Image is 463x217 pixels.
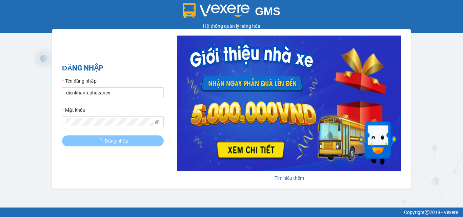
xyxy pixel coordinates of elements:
[62,135,164,146] button: Đăng nhập
[105,137,128,145] span: Đăng nhập
[183,10,281,16] a: GMS
[2,22,461,30] div: Hệ thống quản lý hàng hóa
[177,174,401,182] div: Tìm hiểu thêm
[97,138,105,143] span: loading
[66,118,154,126] input: Mật khẩu
[177,36,401,171] img: banner-0
[183,3,250,18] img: logo 2
[155,120,160,124] span: eye-invisible
[62,87,164,98] input: Tên đăng nhập
[255,5,280,18] span: GMS
[62,77,97,85] label: Tên đăng nhập
[5,209,458,216] div: Copyright 2019 - Vexere
[62,106,85,114] label: Mật khẩu
[62,63,164,74] h2: ĐĂNG NHẬP
[425,210,429,215] span: copyright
